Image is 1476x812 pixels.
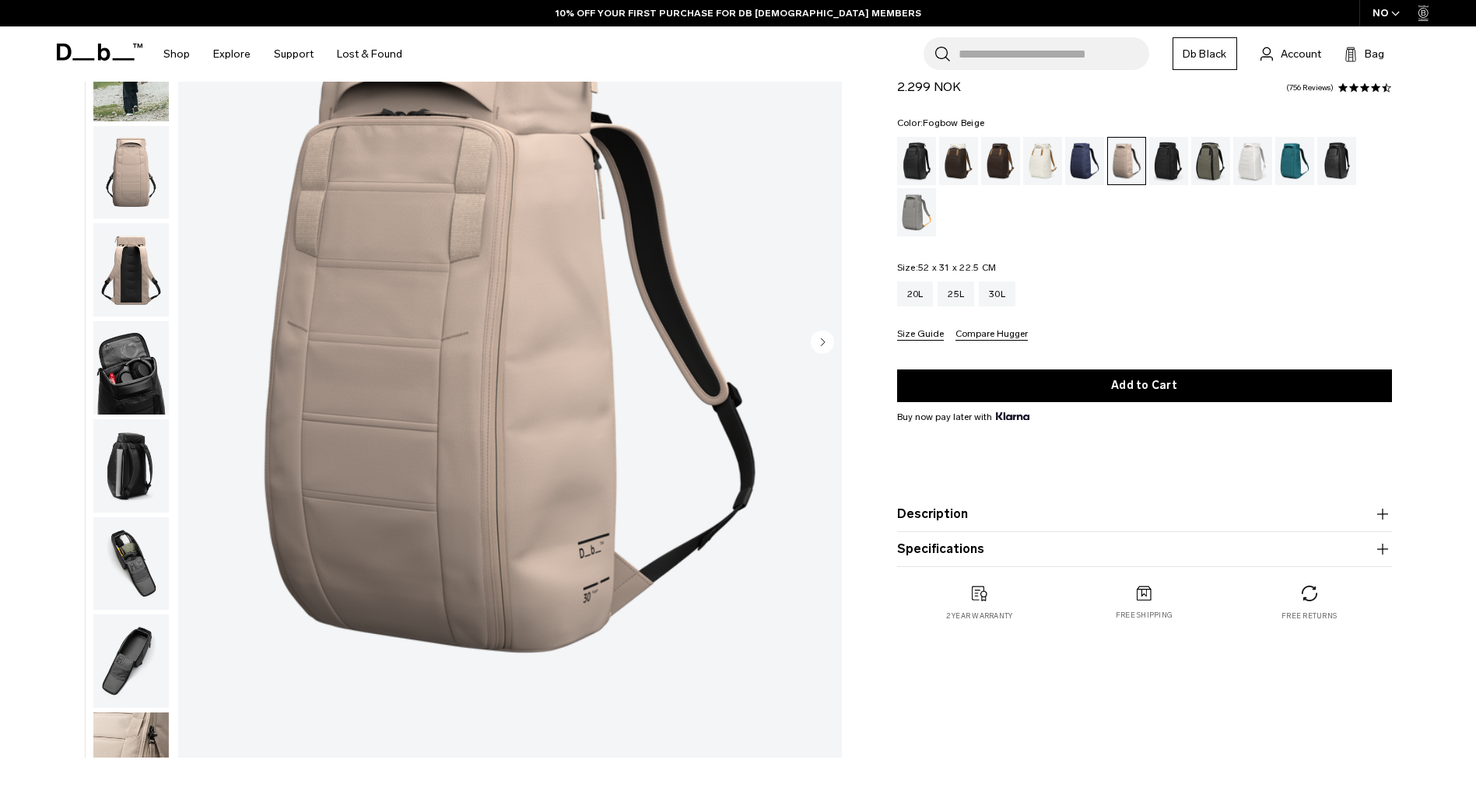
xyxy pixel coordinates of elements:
[93,222,170,317] button: Hugger Backpack 30L Fogbow Beige
[897,410,1029,424] span: Buy now pay later with
[93,419,169,513] img: Hugger Backpack 30L Fogbow Beige
[93,614,169,708] img: Hugger Backpack 30L Fogbow Beige
[897,329,944,341] button: Size Guide
[1191,137,1230,185] a: Forest Green
[93,320,170,415] button: Hugger Backpack 30L Fogbow Beige
[1281,611,1337,621] p: Free returns
[93,125,170,220] button: Hugger Backpack 30L Fogbow Beige
[939,137,978,185] a: Cappuccino
[897,369,1392,402] button: Add to Cart
[152,26,414,82] nav: Main Navigation
[897,118,985,128] legend: Color:
[93,614,170,709] button: Hugger Backpack 30L Fogbow Beige
[897,505,1392,523] button: Description
[923,117,984,128] span: Fogbow Beige
[897,282,934,306] a: 20L
[1233,137,1272,185] a: Clean Slate
[93,712,170,807] button: Hugger Backpack 30L Fogbow Beige
[1107,137,1146,185] a: Fogbow Beige
[274,26,314,82] a: Support
[897,263,997,272] legend: Size:
[1116,610,1173,621] p: Free shipping
[1275,137,1314,185] a: Midnight Teal
[163,26,190,82] a: Shop
[996,412,1029,420] img: {"height" => 20, "alt" => "Klarna"}
[337,26,402,82] a: Lost & Found
[811,330,834,356] button: Next slide
[938,282,974,306] a: 25L
[918,262,996,273] span: 52 x 31 x 22.5 CM
[93,223,169,317] img: Hugger Backpack 30L Fogbow Beige
[1286,84,1334,92] a: 756 reviews
[93,126,169,219] img: Hugger Backpack 30L Fogbow Beige
[1065,137,1104,185] a: Blue Hour
[1317,137,1356,185] a: Reflective Black
[93,517,169,611] img: Hugger Backpack 30L Fogbow Beige
[946,611,1013,621] p: 2 year warranty
[556,6,921,20] a: 10% OFF YOUR FIRST PURCHASE FOR DB [DEMOGRAPHIC_DATA] MEMBERS
[1173,37,1237,70] a: Db Black
[1260,44,1321,63] a: Account
[93,418,170,513] button: Hugger Backpack 30L Fogbow Beige
[955,329,1028,341] button: Compare Hugger
[1281,46,1321,62] span: Account
[979,282,1015,306] a: 30L
[897,188,936,236] a: Sand Grey
[1149,137,1188,185] a: Charcoal Grey
[1023,137,1062,185] a: Oatmilk
[1365,46,1384,62] span: Bag
[93,712,169,806] img: Hugger Backpack 30L Fogbow Beige
[897,137,936,185] a: Black Out
[1345,44,1384,63] button: Bag
[897,540,1392,558] button: Specifications
[981,137,1020,185] a: Espresso
[213,26,251,82] a: Explore
[897,79,961,94] span: 2.299 NOK
[93,321,169,415] img: Hugger Backpack 30L Fogbow Beige
[93,516,170,611] button: Hugger Backpack 30L Fogbow Beige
